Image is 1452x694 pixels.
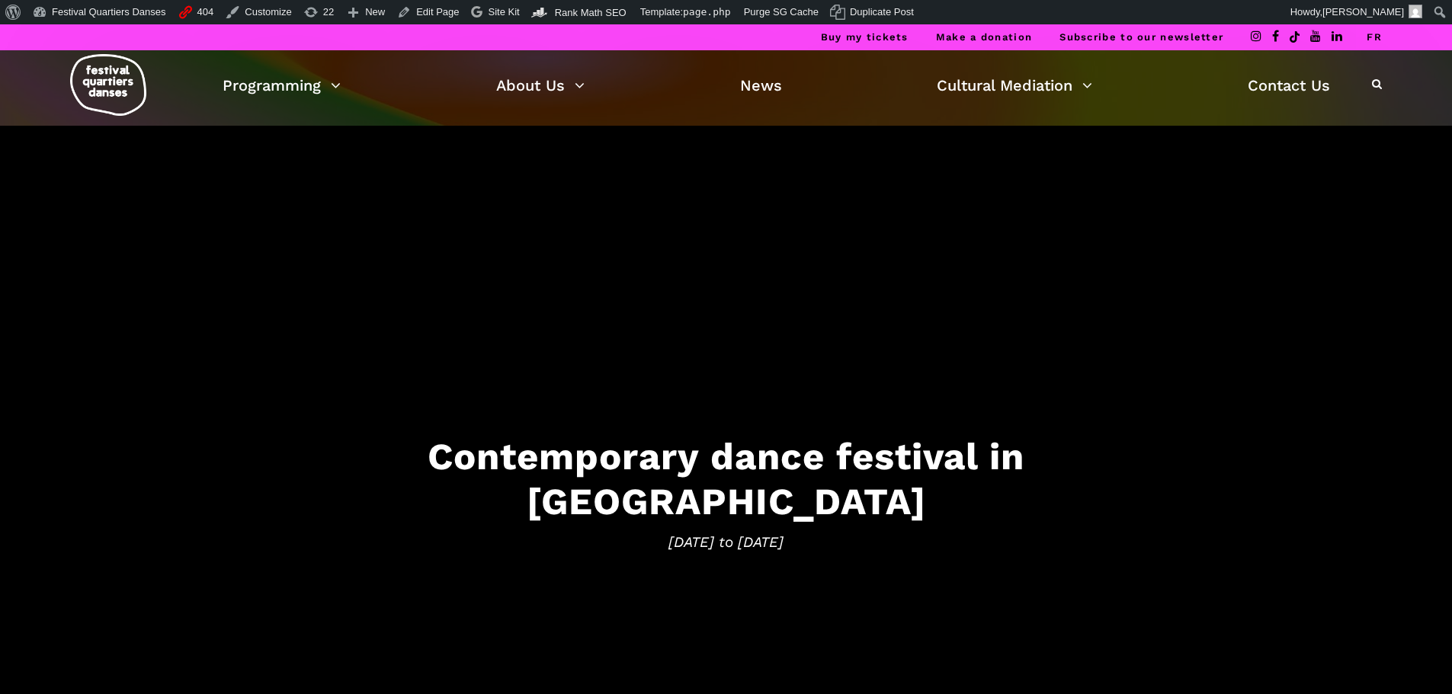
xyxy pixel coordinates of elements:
span: Site Kit [489,6,520,18]
img: logo-fqd-med [70,54,146,116]
a: Make a donation [936,31,1033,43]
a: About Us [496,72,585,98]
a: Subscribe to our newsletter [1059,31,1223,43]
a: News [740,72,782,98]
a: Programming [223,72,341,98]
span: page.php [683,6,731,18]
a: FR [1367,31,1382,43]
span: [DATE] to [DATE] [254,531,1199,554]
a: Cultural Mediation [937,72,1092,98]
span: Rank Math SEO [555,7,627,18]
a: Contact Us [1248,72,1330,98]
a: Buy my tickets [821,31,909,43]
h3: Contemporary dance festival in [GEOGRAPHIC_DATA] [254,433,1199,523]
span: [PERSON_NAME] [1322,6,1404,18]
